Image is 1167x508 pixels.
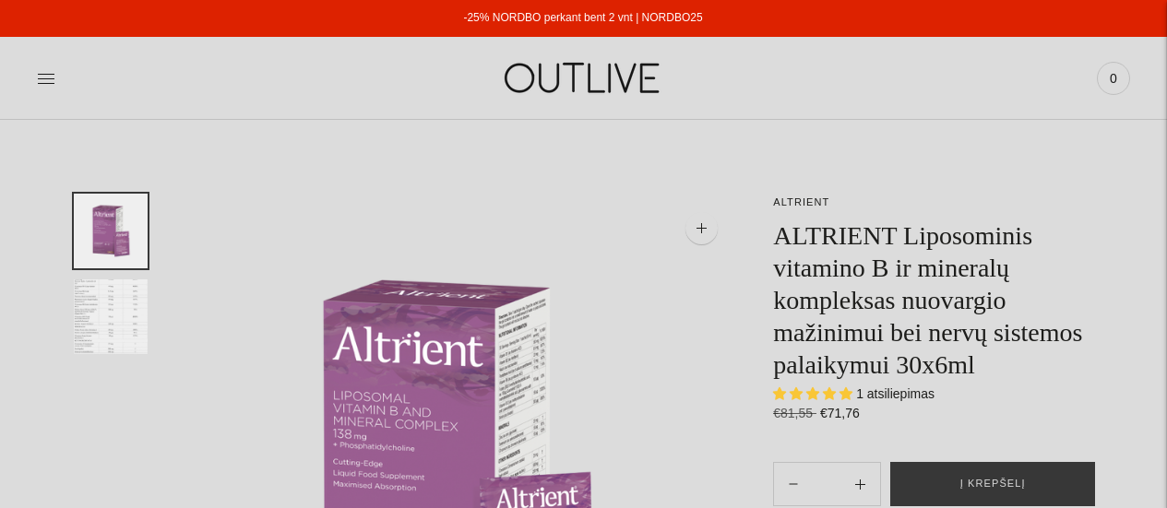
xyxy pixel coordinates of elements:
[890,462,1095,506] button: Į krepšelį
[774,462,813,506] button: Add product quantity
[820,406,860,420] span: €71,76
[469,46,699,110] img: OUTLIVE
[773,196,829,207] a: ALTRIENT
[813,471,840,498] input: Product quantity
[773,386,856,401] span: 5.00 stars
[960,475,1026,493] span: Į krepšelį
[773,406,816,420] s: €81,55
[856,386,935,401] span: 1 atsiliepimas
[1101,65,1126,91] span: 0
[74,279,148,354] button: Translation missing: en.general.accessibility.image_thumbail
[1097,58,1130,99] a: 0
[463,11,702,24] a: -25% NORDBO perkant bent 2 vnt | NORDBO25
[74,194,148,268] button: Translation missing: en.general.accessibility.image_thumbail
[773,219,1093,381] h1: ALTRIENT Liposominis vitamino B ir mineralų kompleksas nuovargio mažinimui bei nervų sistemos pal...
[840,462,880,506] button: Subtract product quantity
